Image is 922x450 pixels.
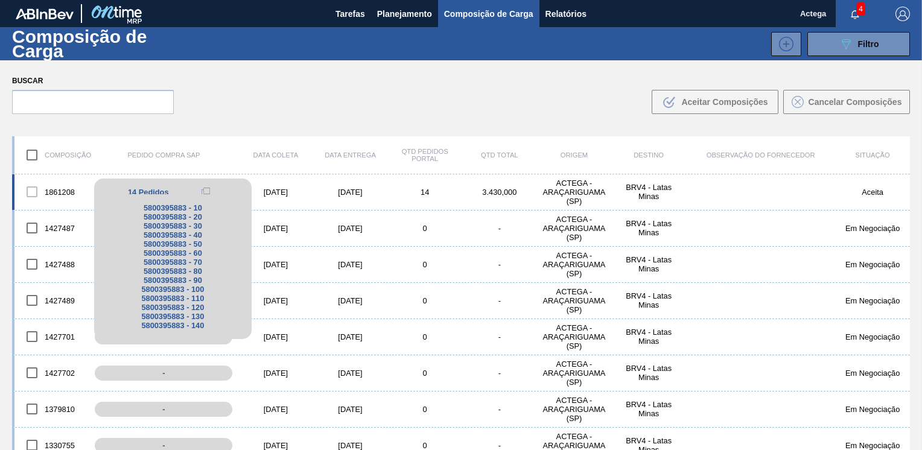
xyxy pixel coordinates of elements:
[12,30,203,57] h1: Composição de Carga
[14,396,89,422] div: 1379810
[387,369,462,378] div: 0
[387,441,462,450] div: 0
[462,224,537,233] div: -
[765,32,801,56] div: Nova Composição
[103,258,243,267] div: 5800395883 - 70
[537,179,612,206] div: ACTEGA - ARAÇARIGUAMA (SP)
[611,291,686,309] div: BRV4 - Latas Minas
[444,7,533,21] span: Composição de Carga
[238,369,313,378] div: [DATE]
[95,402,232,417] div: -
[14,215,89,241] div: 1427487
[313,369,388,378] div: [DATE]
[462,332,537,341] div: -
[313,296,388,305] div: [DATE]
[462,405,537,414] div: -
[238,441,313,450] div: [DATE]
[895,7,910,21] img: Logout
[313,151,388,159] div: Data Entrega
[387,405,462,414] div: 0
[95,366,232,381] div: -
[537,396,612,423] div: ACTEGA - ARAÇARIGUAMA (SP)
[103,312,243,321] div: 5800395883 - 130
[537,360,612,387] div: ACTEGA - ARAÇARIGUAMA (SP)
[103,203,243,212] div: 5800395883 - 10
[194,185,218,199] div: Copiar
[14,360,89,385] div: 1427702
[681,97,768,107] span: Aceitar Composições
[103,212,243,221] div: 5800395883 - 20
[783,90,910,114] button: Cancelar Composições
[611,183,686,201] div: BRV4 - Latas Minas
[377,7,432,21] span: Planejamento
[462,296,537,305] div: -
[611,328,686,346] div: BRV4 - Latas Minas
[238,188,313,197] div: [DATE]
[856,2,865,16] span: 4
[238,260,313,269] div: [DATE]
[537,215,612,242] div: ACTEGA - ARAÇARIGUAMA (SP)
[545,7,587,21] span: Relatórios
[537,323,612,350] div: ACTEGA - ARAÇARIGUAMA (SP)
[313,405,388,414] div: [DATE]
[103,303,243,312] div: 5800395883 - 120
[238,405,313,414] div: [DATE]
[611,219,686,237] div: BRV4 - Latas Minas
[89,151,238,159] div: Pedido Compra SAP
[14,288,89,313] div: 1427489
[16,8,74,19] img: TNhmsLtSVTkK8tSr43FrP2fwEKptu5GPRR3wAAAABJRU5ErkJggg==
[611,364,686,382] div: BRV4 - Latas Minas
[103,285,243,294] div: 5800395883 - 100
[387,296,462,305] div: 0
[686,151,835,159] div: Observação do Fornecedor
[128,188,169,197] span: 14 Pedidos
[313,224,388,233] div: [DATE]
[537,151,612,159] div: Origem
[238,296,313,305] div: [DATE]
[835,224,910,233] div: Em Negociação
[238,332,313,341] div: [DATE]
[313,260,388,269] div: [DATE]
[387,332,462,341] div: 0
[387,260,462,269] div: 0
[103,276,243,285] div: 5800395883 - 90
[313,332,388,341] div: [DATE]
[387,148,462,162] div: Qtd Pedidos Portal
[611,151,686,159] div: Destino
[14,252,89,277] div: 1427488
[103,239,243,249] div: 5800395883 - 50
[835,151,910,159] div: Situação
[462,369,537,378] div: -
[835,332,910,341] div: Em Negociação
[95,329,232,344] div: -
[537,287,612,314] div: ACTEGA - ARAÇARIGUAMA (SP)
[835,296,910,305] div: Em Negociação
[103,294,243,303] div: 5800395883 - 110
[835,188,910,197] div: Aceita
[835,369,910,378] div: Em Negociação
[835,405,910,414] div: Em Negociação
[387,188,462,197] div: 14
[835,260,910,269] div: Em Negociação
[462,260,537,269] div: -
[462,188,537,197] div: 3.430,000
[313,188,388,197] div: [DATE]
[103,249,243,258] div: 5800395883 - 60
[238,224,313,233] div: [DATE]
[103,230,243,239] div: 5800395883 - 40
[238,151,313,159] div: Data coleta
[462,151,537,159] div: Qtd Total
[12,72,174,90] label: Buscar
[858,39,879,49] span: Filtro
[611,255,686,273] div: BRV4 - Latas Minas
[809,97,902,107] span: Cancelar Composições
[103,221,243,230] div: 5800395883 - 30
[103,267,243,276] div: 5800395883 - 80
[807,32,910,56] button: Filtro
[462,441,537,450] div: -
[335,7,365,21] span: Tarefas
[836,5,874,22] button: Notificações
[537,251,612,278] div: ACTEGA - ARAÇARIGUAMA (SP)
[652,90,778,114] button: Aceitar Composições
[611,400,686,418] div: BRV4 - Latas Minas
